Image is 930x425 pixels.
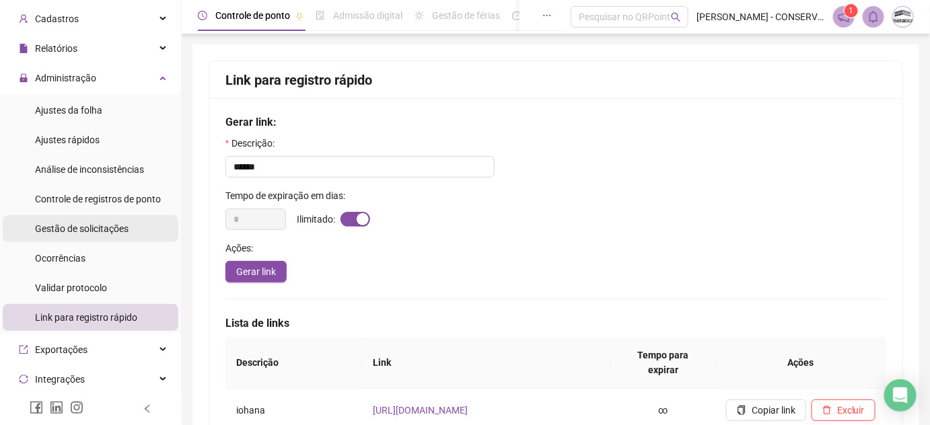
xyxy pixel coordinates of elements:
[373,405,468,416] a: [URL][DOMAIN_NAME]
[225,71,886,89] h4: Link para registro rápido
[715,337,886,389] th: Ações
[812,399,875,421] button: Excluir
[432,10,500,21] span: Gestão de férias
[35,105,102,116] span: Ajustes da folha
[35,194,161,204] span: Controle de registros de ponto
[225,188,354,203] label: Tempo de expiração em dias:
[19,345,28,354] span: export
[35,282,107,293] span: Validar protocolo
[35,312,137,323] span: Link para registro rápido
[696,9,825,24] span: [PERSON_NAME] - CONSERV METALICA ENGENHARIA LTDA
[295,12,303,20] span: pushpin
[35,223,129,234] span: Gestão de solicitações
[671,12,681,22] span: search
[225,136,283,151] label: Descrição:
[726,399,806,421] button: Copiar link
[35,164,144,175] span: Análise de inconsistências
[70,401,83,414] span: instagram
[143,404,152,414] span: left
[362,337,611,389] th: Link
[215,10,290,21] span: Controle de ponto
[19,14,28,24] span: user-add
[236,264,276,279] span: Gerar link
[35,43,77,54] span: Relatórios
[542,11,552,20] span: ellipsis
[19,73,28,83] span: lock
[838,11,850,23] span: notification
[19,44,28,53] span: file
[35,134,100,145] span: Ajustes rápidos
[867,11,880,23] span: bell
[611,337,715,389] th: Tempo para expirar
[737,405,746,415] span: copy
[837,403,865,418] span: Excluir
[35,374,85,385] span: Integrações
[297,212,335,227] span: Ilimitado:
[35,73,96,83] span: Administração
[415,11,424,20] span: sun
[884,379,917,412] div: Open Intercom Messenger
[333,10,402,21] span: Admissão digital
[893,7,913,27] img: 17951
[30,401,43,414] span: facebook
[752,403,795,418] span: Copiar link
[512,11,522,20] span: dashboard
[35,344,87,355] span: Exportações
[50,401,63,414] span: linkedin
[35,253,85,264] span: Ocorrências
[849,6,854,15] span: 1
[225,315,886,332] h5: Lista de links
[316,11,325,20] span: file-done
[19,375,28,384] span: sync
[225,337,362,389] th: Descrição
[198,11,207,20] span: clock-circle
[822,405,832,415] span: delete
[225,261,287,282] button: Gerar link
[225,241,262,256] label: Ações:
[845,4,858,17] sup: 1
[225,114,886,130] h5: Gerar link:
[35,13,79,24] span: Cadastros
